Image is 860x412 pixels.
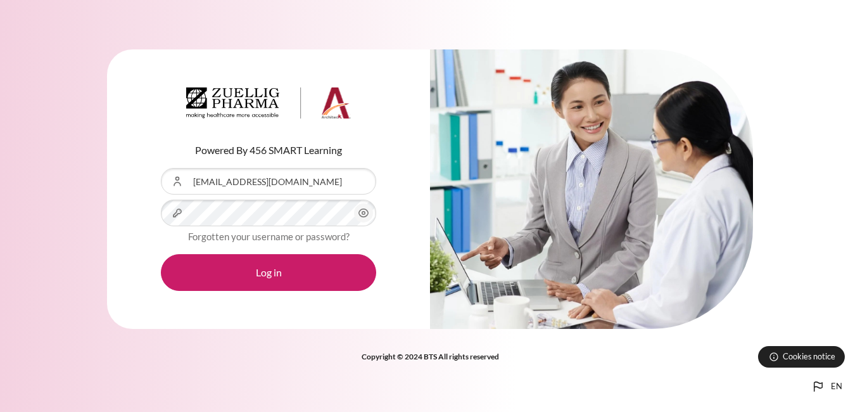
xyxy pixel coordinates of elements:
a: Forgotten your username or password? [188,231,350,242]
img: Architeck [186,87,351,119]
strong: Copyright © 2024 BTS All rights reserved [362,352,499,361]
span: Cookies notice [783,351,835,363]
span: en [831,380,842,393]
a: Architeck [186,87,351,124]
button: Languages [806,374,847,399]
button: Log in [161,254,376,291]
button: Cookies notice [758,346,845,368]
input: Username or Email Address [161,168,376,195]
p: Powered By 456 SMART Learning [161,143,376,158]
